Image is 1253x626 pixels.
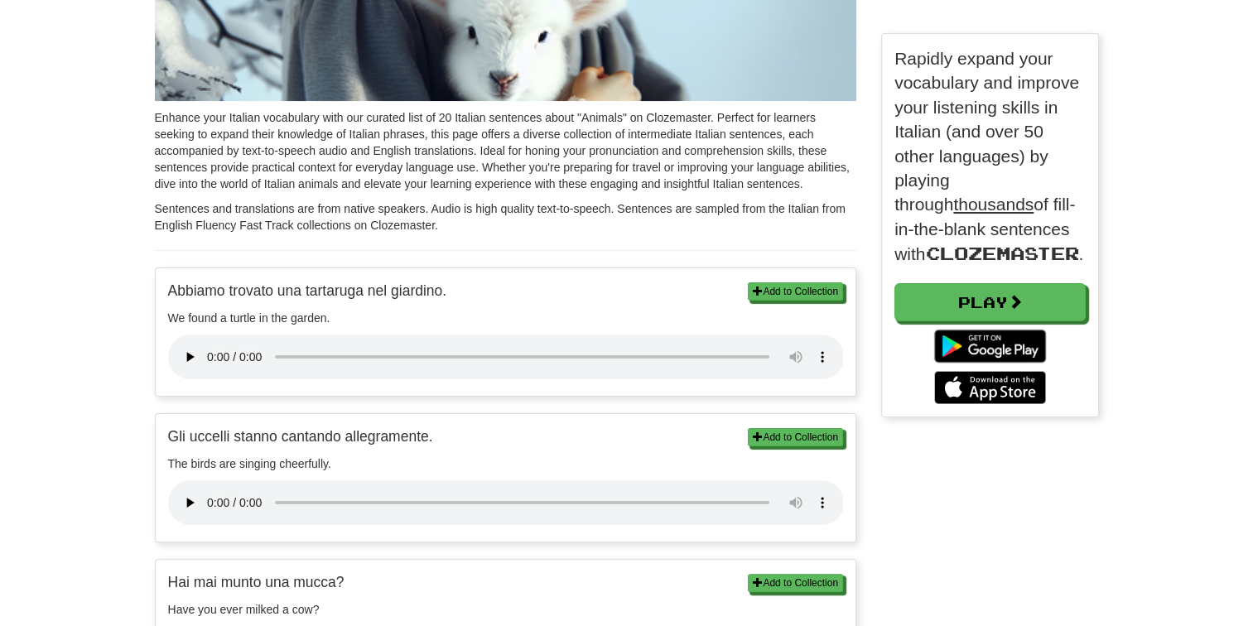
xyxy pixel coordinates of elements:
[894,283,1086,321] a: Play
[168,281,844,301] p: Abbiamo trovato una tartaruga nel giardino.
[953,195,1034,214] u: thousands
[925,243,1078,263] span: Clozemaster
[168,601,844,618] p: Have you ever milked a cow?
[168,310,844,326] p: We found a turtle in the garden.
[748,282,843,301] button: Add to Collection
[748,574,843,592] button: Add to Collection
[155,109,857,192] p: Enhance your Italian vocabulary with our curated list of 20 Italian sentences about "Animals" on ...
[748,428,843,446] button: Add to Collection
[894,46,1086,267] p: Rapidly expand your vocabulary and improve your listening skills in Italian (and over 50 other la...
[155,200,857,234] p: Sentences and translations are from native speakers. Audio is high quality text-to-speech. Senten...
[168,426,844,447] p: Gli uccelli stanno cantando allegramente.
[168,572,844,593] p: Hai mai munto una mucca?
[168,455,844,472] p: The birds are singing cheerfully.
[934,371,1046,404] img: Download_on_the_App_Store_Badge_US-UK_135x40-25178aeef6eb6b83b96f5f2d004eda3bffbb37122de64afbaef7...
[926,321,1054,371] img: Get it on Google Play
